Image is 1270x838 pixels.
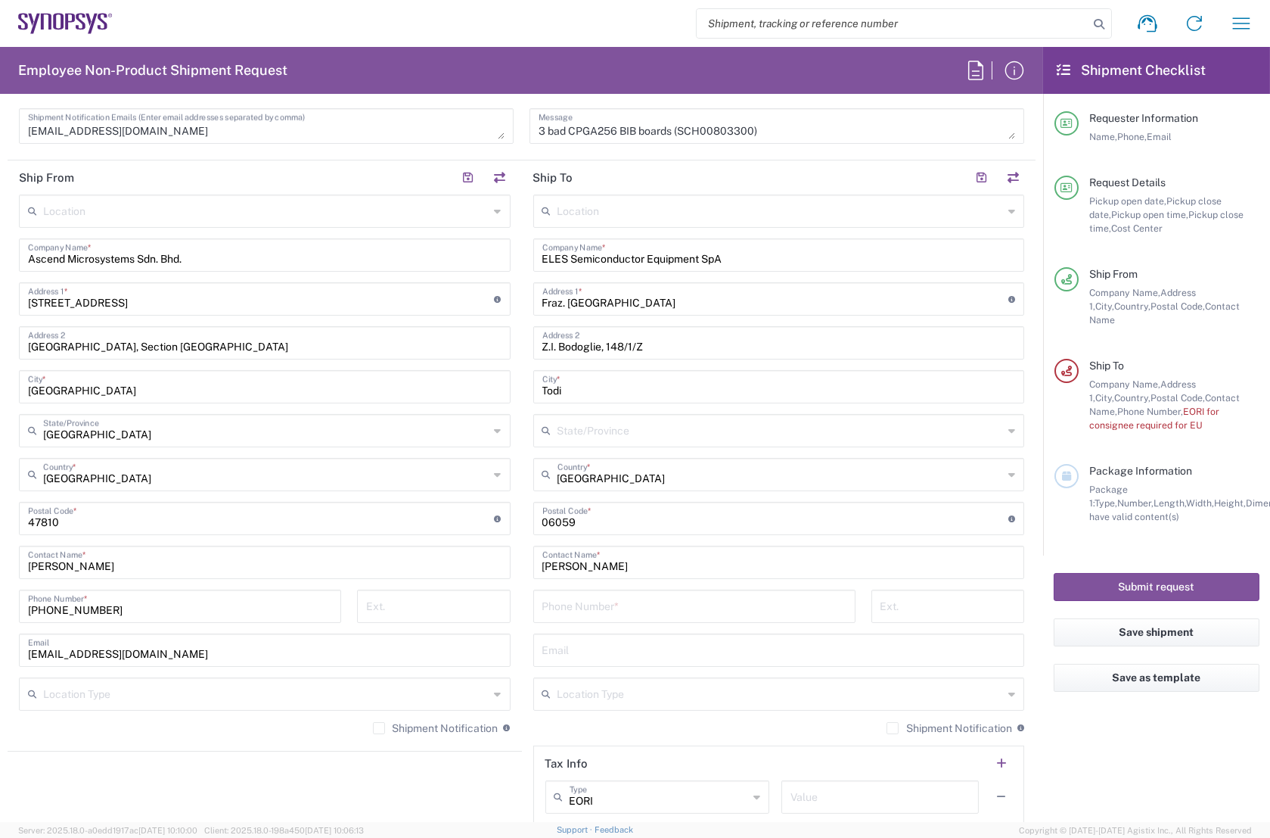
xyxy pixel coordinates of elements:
span: Country, [1114,392,1150,403]
h2: Ship From [19,170,74,185]
span: Email [1147,131,1172,142]
span: Copyright © [DATE]-[DATE] Agistix Inc., All Rights Reserved [1019,824,1252,837]
span: Pickup open time, [1111,209,1188,220]
span: Ship From [1089,268,1138,280]
span: Number, [1117,497,1154,509]
h2: Tax Info [545,756,588,771]
span: Requester Information [1089,112,1198,124]
span: Package Information [1089,465,1192,477]
span: Company Name, [1089,379,1160,390]
span: Phone, [1117,131,1147,142]
button: Submit request [1054,573,1259,601]
span: Postal Code, [1150,392,1205,403]
button: Save as template [1054,664,1259,692]
input: Shipment, tracking or reference number [697,9,1088,38]
span: Name, [1089,131,1117,142]
span: City, [1095,392,1114,403]
span: Cost Center [1111,223,1163,234]
span: Length, [1154,497,1186,509]
span: Server: 2025.18.0-a0edd1917ac [18,826,197,835]
a: Support [557,825,595,834]
span: Package 1: [1089,484,1128,509]
button: Save shipment [1054,618,1259,646]
span: [DATE] 10:06:13 [305,826,364,835]
label: Shipment Notification [373,722,498,734]
a: Feedback [595,825,633,834]
span: Width, [1186,497,1214,509]
span: Country, [1114,301,1150,312]
span: City, [1095,301,1114,312]
label: Shipment Notification [887,722,1012,734]
span: [DATE] 10:10:00 [138,826,197,835]
span: Pickup open date, [1089,195,1166,207]
span: Request Details [1089,176,1166,188]
span: Client: 2025.18.0-198a450 [204,826,364,835]
span: Postal Code, [1150,301,1205,312]
h2: Employee Non-Product Shipment Request [18,61,287,79]
span: Type, [1095,497,1117,509]
span: Company Name, [1089,287,1160,298]
span: Phone Number, [1117,406,1183,417]
span: Height, [1214,497,1246,509]
span: Ship To [1089,360,1124,372]
h2: Shipment Checklist [1057,61,1206,79]
h2: Ship To [533,170,573,185]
